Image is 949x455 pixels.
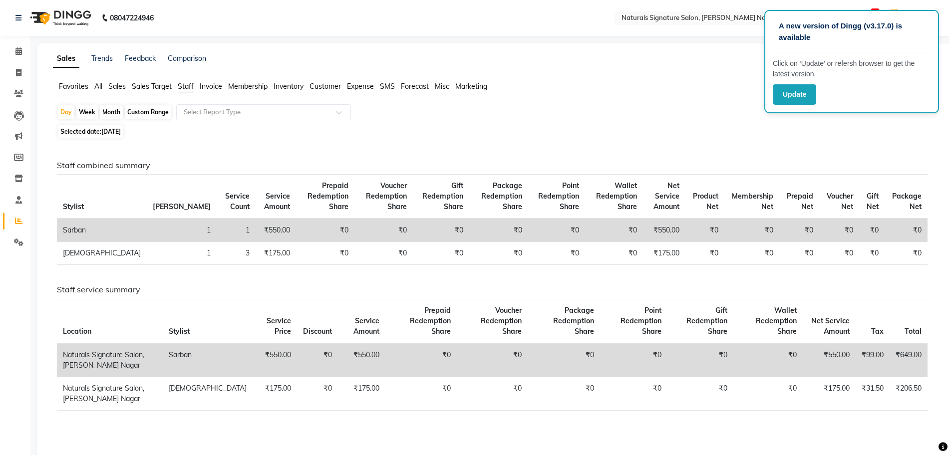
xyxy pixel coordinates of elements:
[803,377,856,410] td: ₹175.00
[163,377,253,410] td: [DEMOGRAPHIC_DATA]
[253,343,297,377] td: ₹550.00
[811,316,850,336] span: Net Service Amount
[178,82,194,91] span: Staff
[871,8,879,15] span: 22
[469,242,528,265] td: ₹0
[686,306,727,336] span: Gift Redemption Share
[217,219,256,242] td: 1
[422,181,463,211] span: Gift Redemption Share
[528,377,600,410] td: ₹0
[125,105,171,119] div: Custom Range
[63,202,84,211] span: Stylist
[110,4,154,32] b: 08047224946
[267,316,291,336] span: Service Price
[867,192,879,211] span: Gift Net
[621,306,661,336] span: Point Redemption Share
[53,50,79,68] a: Sales
[147,242,217,265] td: 1
[163,343,253,377] td: Sarban
[385,377,456,410] td: ₹0
[354,219,413,242] td: ₹0
[653,181,679,211] span: Net Service Amount
[100,105,123,119] div: Month
[413,242,470,265] td: ₹0
[724,219,779,242] td: ₹0
[228,82,268,91] span: Membership
[528,343,600,377] td: ₹0
[733,343,803,377] td: ₹0
[732,192,773,211] span: Membership Net
[435,82,449,91] span: Misc
[827,192,853,211] span: Voucher Net
[685,219,724,242] td: ₹0
[413,219,470,242] td: ₹0
[308,181,348,211] span: Prepaid Redemption Share
[338,343,385,377] td: ₹550.00
[58,105,74,119] div: Day
[733,377,803,410] td: ₹0
[856,377,890,410] td: ₹31.50
[366,181,407,211] span: Voucher Redemption Share
[57,377,163,410] td: Naturals Signature Salon, [PERSON_NAME] Nagar
[819,219,859,242] td: ₹0
[225,192,250,211] span: Service Count
[859,242,885,265] td: ₹0
[57,219,147,242] td: Sarban
[338,377,385,410] td: ₹175.00
[553,306,594,336] span: Package Redemption Share
[147,219,217,242] td: 1
[773,58,931,79] p: Click on ‘Update’ or refersh browser to get the latest version.
[380,82,395,91] span: SMS
[856,343,890,377] td: ₹99.00
[457,343,528,377] td: ₹0
[693,192,718,211] span: Product Net
[217,242,256,265] td: 3
[585,219,643,242] td: ₹0
[787,192,813,211] span: Prepaid Net
[153,202,211,211] span: [PERSON_NAME]
[779,20,925,43] p: A new version of Dingg (v3.17.0) is available
[169,327,190,336] span: Stylist
[528,219,586,242] td: ₹0
[756,306,797,336] span: Wallet Redemption Share
[667,377,733,410] td: ₹0
[600,343,668,377] td: ₹0
[168,54,206,63] a: Comparison
[469,219,528,242] td: ₹0
[57,242,147,265] td: [DEMOGRAPHIC_DATA]
[886,9,903,26] img: Admin
[256,242,297,265] td: ₹175.00
[296,219,354,242] td: ₹0
[101,128,121,135] span: [DATE]
[773,84,816,105] button: Update
[890,377,928,410] td: ₹206.50
[125,54,156,63] a: Feedback
[885,242,928,265] td: ₹0
[59,82,88,91] span: Favorites
[528,242,586,265] td: ₹0
[643,242,685,265] td: ₹175.00
[57,285,928,294] h6: Staff service summary
[819,242,859,265] td: ₹0
[296,242,354,265] td: ₹0
[779,242,819,265] td: ₹0
[274,82,304,91] span: Inventory
[890,343,928,377] td: ₹649.00
[76,105,98,119] div: Week
[94,82,102,91] span: All
[108,82,126,91] span: Sales
[643,219,685,242] td: ₹550.00
[455,82,487,91] span: Marketing
[538,181,579,211] span: Point Redemption Share
[667,343,733,377] td: ₹0
[297,377,338,410] td: ₹0
[885,219,928,242] td: ₹0
[25,4,94,32] img: logo
[905,327,922,336] span: Total
[353,316,379,336] span: Service Amount
[256,219,297,242] td: ₹550.00
[585,242,643,265] td: ₹0
[481,306,522,336] span: Voucher Redemption Share
[410,306,451,336] span: Prepaid Redemption Share
[892,192,922,211] span: Package Net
